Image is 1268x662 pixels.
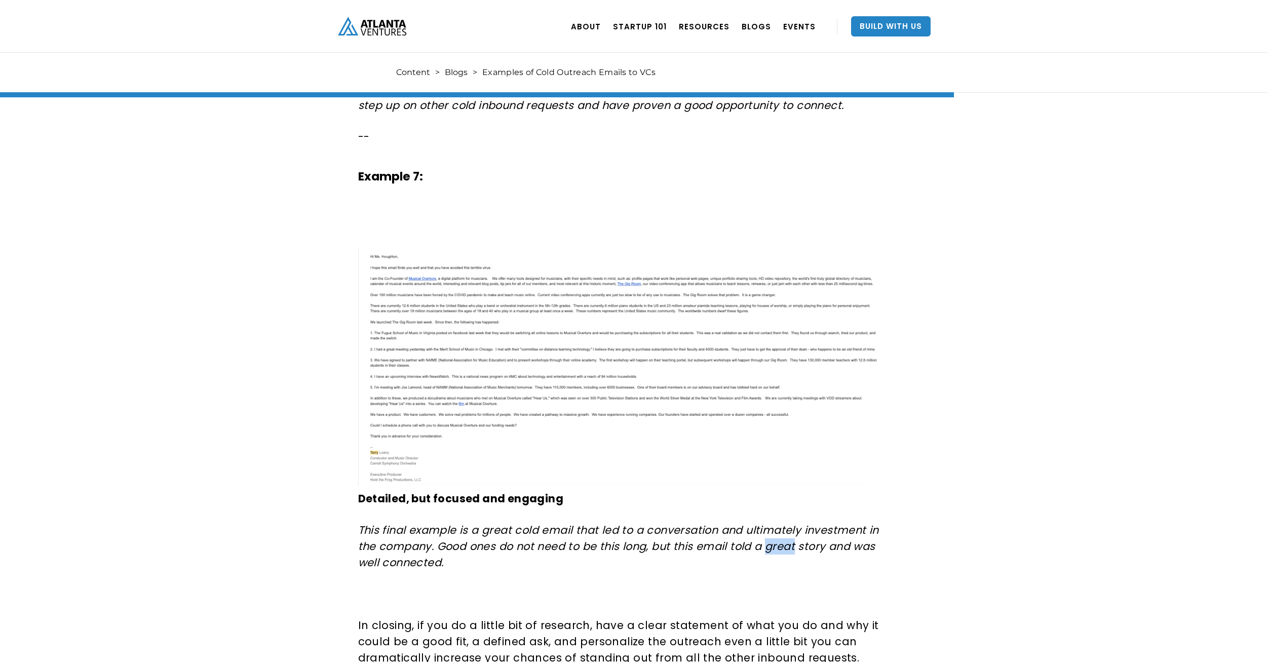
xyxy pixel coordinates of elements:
p: ‍ [358,586,882,602]
a: Blogs [445,67,468,78]
strong: Example 7: [358,168,423,185]
a: Content [396,67,430,78]
em: This final example is a great cold email that led to a conversation and ultimately investment in ... [358,523,879,570]
div: > [473,67,477,78]
a: Build With Us [851,16,931,36]
a: EVENTS [783,12,816,41]
div: > [435,67,440,78]
p: -- [358,129,882,145]
a: Startup 101 [613,12,667,41]
div: Examples of Cold Outreach Emails to VCs [482,67,656,78]
a: RESOURCES [679,12,729,41]
a: BLOGS [742,12,771,41]
strong: Detailed, but focused and engaging [358,491,564,506]
a: ABOUT [571,12,601,41]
